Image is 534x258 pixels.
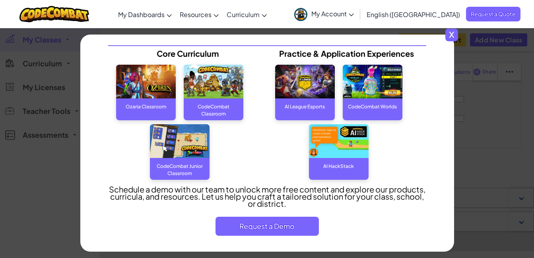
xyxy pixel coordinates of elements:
[223,4,271,25] a: Curriculum
[116,98,176,114] div: Ozaria Classroom
[466,7,520,21] a: Request a Quote
[275,98,335,114] div: AI League Esports
[343,98,402,114] div: CodeCombat Worlds
[118,10,165,19] span: My Dashboards
[180,10,212,19] span: Resources
[367,10,460,19] span: English ([GEOGRAPHIC_DATA])
[267,50,426,57] p: Practice & Application Experiences
[216,217,319,236] button: Request a Demo
[176,4,223,25] a: Resources
[227,10,260,19] span: Curriculum
[150,158,210,174] div: CodeCombat Junior Classroom
[343,65,402,98] img: CodeCombat World
[114,4,176,25] a: My Dashboards
[309,124,369,158] img: AI Hackstack
[290,2,358,27] a: My Account
[363,4,464,25] a: English ([GEOGRAPHIC_DATA])
[309,158,369,174] div: AI HackStack
[116,65,176,98] img: Ozaria
[445,29,458,41] span: x
[19,6,89,22] img: CodeCombat logo
[311,10,354,18] span: My Account
[275,65,335,98] img: AI League
[108,50,267,57] p: Core Curriculum
[108,186,426,207] p: Schedule a demo with our team to unlock more free content and explore our products, curricula, an...
[184,65,243,98] img: CodeCombat
[150,124,210,158] img: CodeCombat Junior
[294,8,307,21] img: avatar
[184,98,243,114] div: CodeCombat Classroom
